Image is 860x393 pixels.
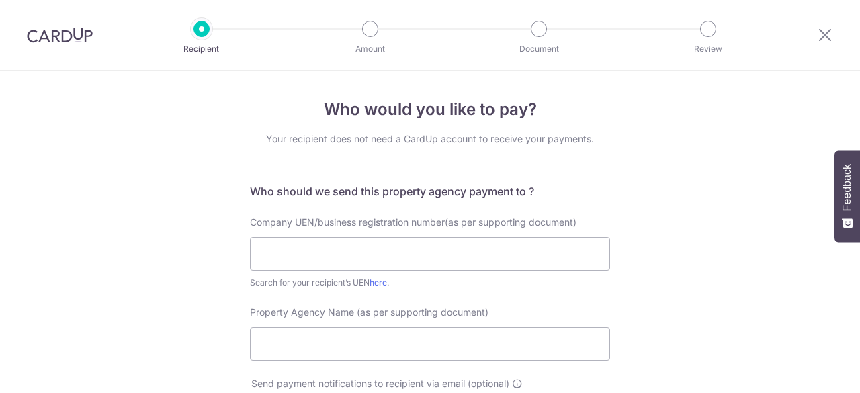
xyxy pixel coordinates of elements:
[251,377,509,390] span: Send payment notifications to recipient via email (optional)
[658,42,758,56] p: Review
[834,150,860,242] button: Feedback - Show survey
[250,183,610,200] h5: Who should we send this property agency payment to ?
[250,97,610,122] h4: Who would you like to pay?
[320,42,420,56] p: Amount
[27,27,93,43] img: CardUp
[250,132,610,146] div: Your recipient does not need a CardUp account to receive your payments.
[250,216,576,228] span: Company UEN/business registration number(as per supporting document)
[152,42,251,56] p: Recipient
[489,42,589,56] p: Document
[370,277,387,288] a: here
[841,164,853,211] span: Feedback
[250,276,610,290] div: Search for your recipient’s UEN .
[250,306,488,318] span: Property Agency Name (as per supporting document)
